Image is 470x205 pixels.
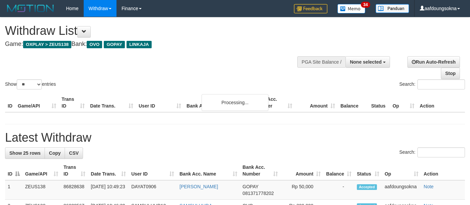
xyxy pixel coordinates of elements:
span: CSV [69,150,79,156]
th: Status [369,93,390,112]
td: aafdoungsokna [382,180,421,200]
button: None selected [345,56,390,68]
span: Accepted [357,184,377,190]
div: PGA Site Balance / [297,56,345,68]
div: Processing... [202,94,268,111]
th: Trans ID [59,93,87,112]
label: Show entries [5,79,56,89]
a: Note [424,184,434,189]
a: [PERSON_NAME] [179,184,218,189]
td: ZEUS138 [22,180,61,200]
th: Action [421,161,465,180]
img: MOTION_logo.png [5,3,56,13]
th: Bank Acc. Name: activate to sort column ascending [177,161,240,180]
a: Stop [441,68,460,79]
span: 34 [361,2,370,8]
td: 86828638 [61,180,88,200]
img: panduan.png [376,4,409,13]
th: Op [390,93,417,112]
span: GOPAY [243,184,258,189]
th: Date Trans.: activate to sort column ascending [88,161,129,180]
span: None selected [350,59,382,65]
h4: Game: Bank: [5,41,307,48]
th: Date Trans. [87,93,136,112]
input: Search: [417,147,465,157]
span: OXPLAY > ZEUS138 [23,41,71,48]
th: User ID [136,93,184,112]
th: Amount: activate to sort column ascending [281,161,323,180]
th: Amount [295,93,338,112]
td: - [323,180,354,200]
a: Copy [45,147,65,159]
span: Show 25 rows [9,150,41,156]
h1: Latest Withdraw [5,131,465,144]
span: GOPAY [104,41,125,48]
th: ID: activate to sort column descending [5,161,22,180]
th: Balance [338,93,369,112]
span: OVO [87,41,102,48]
th: Bank Acc. Number: activate to sort column ascending [240,161,281,180]
td: DAYAT0906 [129,180,177,200]
img: Button%20Memo.svg [337,4,366,13]
th: ID [5,93,15,112]
a: CSV [65,147,83,159]
th: Action [417,93,465,112]
label: Search: [399,79,465,89]
td: [DATE] 10:49:23 [88,180,129,200]
select: Showentries [17,79,42,89]
td: Rp 50,000 [281,180,323,200]
h1: Withdraw List [5,24,307,38]
th: Trans ID: activate to sort column ascending [61,161,88,180]
span: LINKAJA [127,41,152,48]
th: Balance: activate to sort column ascending [323,161,354,180]
th: Op: activate to sort column ascending [382,161,421,180]
th: Status: activate to sort column ascending [354,161,382,180]
span: Copy 081371778202 to clipboard [243,191,274,196]
a: Run Auto-Refresh [407,56,460,68]
th: User ID: activate to sort column ascending [129,161,177,180]
label: Search: [399,147,465,157]
td: 1 [5,180,22,200]
th: Bank Acc. Number [252,93,295,112]
th: Game/API: activate to sort column ascending [22,161,61,180]
th: Game/API [15,93,59,112]
th: Bank Acc. Name [184,93,252,112]
span: Copy [49,150,61,156]
img: Feedback.jpg [294,4,327,13]
input: Search: [417,79,465,89]
a: Show 25 rows [5,147,45,159]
